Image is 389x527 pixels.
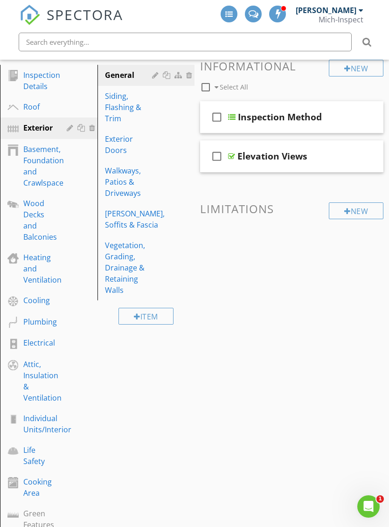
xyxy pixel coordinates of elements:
div: Heating and Ventilation [23,252,62,285]
div: Wood Decks and Balconies [23,198,57,243]
div: Inspection Method [238,111,322,123]
div: Siding, Flashing & Trim [105,90,155,124]
div: Plumbing [23,316,57,327]
span: SPECTORA [47,5,123,24]
span: 1 [376,495,384,503]
div: New [329,60,383,76]
div: Exterior Doors [105,133,155,156]
div: Inspection Details [23,69,60,92]
a: SPECTORA [20,13,123,32]
div: Electrical [23,337,55,348]
div: Vegetation, Grading, Drainage & Retaining Walls [105,240,155,296]
h3: Limitations [200,202,383,215]
input: Search everything... [19,33,352,51]
div: [PERSON_NAME], Soffits & Fascia [105,208,165,230]
div: Item [118,308,174,325]
h3: Informational [200,60,383,72]
div: Walkways, Patios & Driveways [105,165,155,199]
div: Elevation Views [237,151,307,162]
div: General [105,69,155,81]
div: New [329,202,383,219]
div: Individual Units/Interior [23,413,71,435]
div: Cooking Area [23,476,53,499]
div: Exterior [23,122,53,133]
i: check_box_outline_blank [209,145,224,167]
img: The Best Home Inspection Software - Spectora [20,5,40,25]
span: Select All [220,83,248,91]
div: Attic, Insulation & Ventilation [23,359,62,403]
div: Basement, Foundation and Crawlspace [23,144,64,188]
iframe: Intercom live chat [357,495,380,518]
div: Life Safety [23,444,53,467]
div: Cooling [23,295,53,306]
div: Roof [23,101,53,112]
div: [PERSON_NAME] [296,6,356,15]
i: check_box_outline_blank [209,106,224,128]
div: Mich-Inspect [319,15,363,24]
